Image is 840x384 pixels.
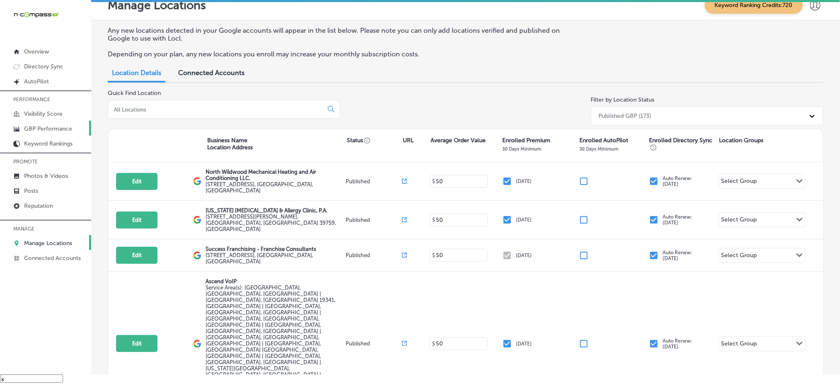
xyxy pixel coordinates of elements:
p: Photos & Videos [24,173,68,180]
p: Keyword Rankings [24,140,73,147]
p: Published [346,217,402,223]
p: Auto Renew: [DATE] [663,175,693,187]
p: [DATE] [516,217,532,223]
button: Edit [116,247,157,264]
p: Overview [24,48,49,55]
p: Location Groups [719,137,764,144]
p: Success Franchising - Franchise Consultants [206,246,344,252]
p: Manage Locations [24,240,72,247]
label: [STREET_ADDRESS] , [GEOGRAPHIC_DATA], [GEOGRAPHIC_DATA] [206,252,344,265]
button: Edit [116,335,157,352]
img: logo [193,251,201,260]
button: Edit [116,211,157,228]
img: logo [193,340,201,348]
div: Select Group [721,177,757,187]
p: Posts [24,187,38,194]
p: Enrolled AutoPilot [579,137,628,144]
div: Select Group [721,216,757,226]
p: Average Order Value [431,137,486,144]
p: Status [347,137,403,144]
p: Visibility Score [24,110,63,117]
button: Edit [116,173,157,190]
div: Select Group [721,340,757,350]
p: Enrolled Directory Sync [649,137,715,151]
p: [DATE] [516,341,532,347]
p: Auto Renew: [DATE] [663,250,693,261]
p: [DATE] [516,178,532,184]
p: Auto Renew: [DATE] [663,338,693,350]
p: 30 Days Minimum [503,146,542,152]
p: Published [346,178,402,185]
div: Published GBP (173) [599,112,651,119]
img: logo [193,177,201,185]
p: Depending on your plan, any new locations you enroll may increase your monthly subscription costs. [108,50,573,58]
p: Ascend VoIP [206,278,344,284]
p: Directory Sync [24,63,63,70]
p: Reputation [24,202,53,209]
p: AutoPilot [24,78,49,85]
p: $ [432,178,435,184]
p: Connected Accounts [24,255,81,262]
span: Connected Accounts [178,69,244,77]
span: Location Details [112,69,161,77]
p: Any new locations detected in your Google accounts will appear in the list below. Please note you... [108,27,573,42]
input: All Locations [113,106,321,113]
p: $ [432,217,435,223]
p: Enrolled Premium [503,137,551,144]
p: Published [346,340,402,347]
p: 30 Days Minimum [579,146,618,152]
label: [STREET_ADDRESS] , [GEOGRAPHIC_DATA], [GEOGRAPHIC_DATA] [206,181,344,194]
label: Quick Find Location [108,90,161,97]
p: Published [346,252,402,258]
img: 660ab0bf-5cc7-4cb8-ba1c-48b5ae0f18e60NCTV_CLogo_TV_Black_-500x88.png [13,11,59,19]
p: Auto Renew: [DATE] [663,214,693,226]
img: logo [193,216,201,224]
div: Select Group [721,252,757,261]
label: Filter by Location Status [591,96,655,103]
p: URL [403,137,414,144]
p: [US_STATE] [MEDICAL_DATA] & Allergy Clinic, P.A. [206,207,344,214]
p: $ [432,253,435,258]
p: [DATE] [516,253,532,258]
p: GBP Performance [24,125,72,132]
p: Business Name Location Address [207,137,253,151]
p: North Wildwood Mechanical Heating and Air Conditioning LLC. [206,169,344,181]
label: [STREET_ADDRESS][PERSON_NAME] , [GEOGRAPHIC_DATA], [GEOGRAPHIC_DATA] 39759, [GEOGRAPHIC_DATA] [206,214,344,232]
p: $ [432,341,435,347]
